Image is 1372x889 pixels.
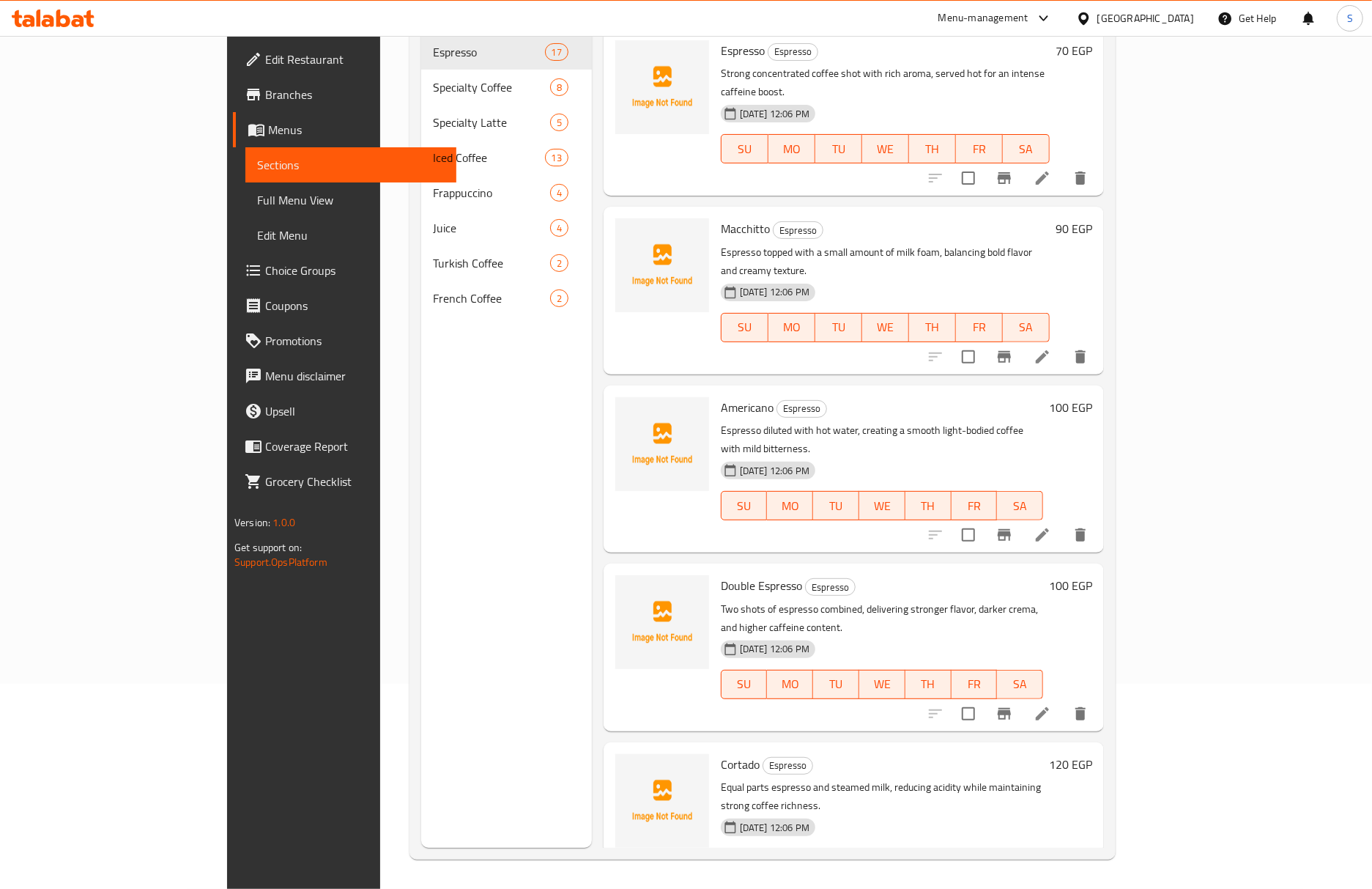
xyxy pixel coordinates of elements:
span: Juice [433,219,550,237]
span: Sections [257,156,445,174]
div: Menu-management [938,10,1028,27]
span: [DATE] 12:06 PM [734,642,815,656]
div: Specialty Coffee [433,78,550,96]
div: items [550,289,568,307]
div: items [545,149,568,166]
button: SU [721,491,768,520]
img: Americano [615,397,709,491]
span: 8 [551,81,568,95]
span: FR [957,495,992,517]
span: Select to update [953,163,984,193]
span: FR [962,317,997,338]
button: Branch-specific-item [987,161,1022,196]
span: TH [911,674,946,695]
button: WE [859,670,905,699]
span: FR [962,139,997,160]
a: Edit menu item [1034,705,1051,723]
p: Two shots of espresso combined, delivering stronger flavor, darker crema, and higher caffeine con... [721,600,1043,637]
span: Espresso [433,43,545,61]
div: Espresso [763,757,813,775]
span: SU [727,317,763,338]
div: Juice4 [421,210,592,246]
p: Strong concentrated coffee shot with rich aroma, served hot for an intense caffeine boost. [721,64,1050,101]
span: Branches [265,86,445,103]
a: Branches [233,77,456,112]
span: [DATE] 12:06 PM [734,285,815,299]
span: [DATE] 12:06 PM [734,821,815,835]
a: Coverage Report [233,429,456,464]
span: Menu disclaimer [265,367,445,385]
div: Frappuccino [433,184,550,202]
button: MO [767,670,813,699]
h6: 70 EGP [1056,40,1092,61]
div: Espresso17 [421,34,592,70]
a: Coupons [233,288,456,323]
a: Choice Groups [233,253,456,288]
span: French Coffee [433,289,550,307]
span: Select to update [953,520,984,550]
span: MO [774,317,809,338]
span: SA [1009,317,1044,338]
span: 4 [551,186,568,200]
span: MO [774,139,809,160]
button: SA [1003,134,1050,163]
span: Double Espresso [721,575,802,597]
span: SU [727,674,762,695]
a: Edit Restaurant [233,42,456,77]
span: Espresso [763,757,812,774]
span: MO [773,495,807,517]
a: Edit menu item [1034,169,1051,187]
div: Iced Coffee13 [421,140,592,175]
span: WE [868,317,903,338]
span: Espresso [806,579,855,596]
span: Iced Coffee [433,149,545,166]
div: items [550,78,568,96]
span: Version: [234,513,270,532]
span: WE [865,495,900,517]
a: Support.OpsPlatform [234,553,327,572]
img: Espresso [615,40,709,134]
span: Americano [721,396,774,418]
div: Espresso [776,400,827,418]
button: FR [952,491,998,520]
button: Branch-specific-item [987,339,1022,375]
button: MO [768,134,815,163]
div: items [550,254,568,272]
button: TH [909,313,956,342]
button: TU [815,313,862,342]
span: TH [915,139,950,160]
div: Espresso [768,43,818,61]
button: WE [862,313,909,342]
span: 2 [551,292,568,306]
button: SA [997,491,1043,520]
button: SU [721,313,768,342]
span: Specialty Latte [433,114,550,131]
img: Cortado [615,754,709,848]
a: Promotions [233,323,456,358]
span: 13 [546,151,568,165]
span: TU [819,674,853,695]
span: Turkish Coffee [433,254,550,272]
span: 17 [546,45,568,59]
div: items [550,219,568,237]
div: Espresso [773,221,823,239]
nav: Menu sections [421,29,592,322]
span: SU [727,139,763,160]
button: FR [952,670,998,699]
span: Choice Groups [265,262,445,279]
span: TH [911,495,946,517]
button: delete [1063,161,1098,196]
span: 5 [551,116,568,130]
div: items [550,114,568,131]
button: MO [767,491,813,520]
button: delete [1063,517,1098,553]
button: SA [997,670,1043,699]
span: Edit Menu [257,226,445,244]
a: Sections [245,147,456,182]
div: Specialty Coffee8 [421,70,592,105]
button: FR [956,313,1003,342]
div: items [545,43,568,61]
